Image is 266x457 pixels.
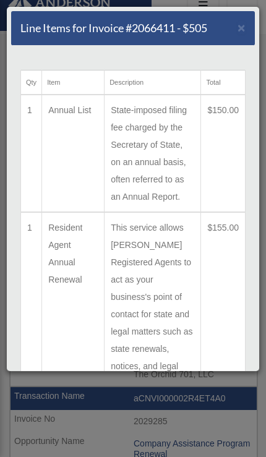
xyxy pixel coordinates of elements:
h5: Line Items for Invoice #2066411 - $505 [20,20,207,36]
td: State-imposed filing fee charged by the Secretary of State, on an annual basis, often referred to... [105,95,201,212]
th: Total [201,70,246,95]
th: Qty [21,70,42,95]
td: 1 [21,95,42,212]
td: $150.00 [201,95,246,212]
td: Annual List [42,95,105,212]
th: Item [42,70,105,95]
button: Close [238,21,246,34]
span: × [238,20,246,35]
th: Description [105,70,201,95]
